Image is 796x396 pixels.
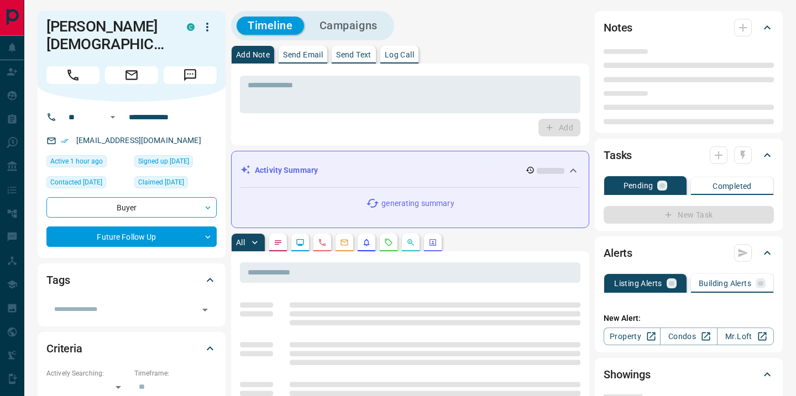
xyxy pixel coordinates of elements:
[604,328,661,345] a: Property
[604,146,632,164] h2: Tasks
[308,17,389,35] button: Campaigns
[46,197,217,218] div: Buyer
[46,271,70,289] h2: Tags
[713,182,752,190] p: Completed
[406,238,415,247] svg: Opportunities
[46,368,129,378] p: Actively Searching:
[138,156,189,167] span: Signed up [DATE]
[46,340,82,357] h2: Criteria
[240,160,580,181] div: Activity Summary
[614,279,662,287] p: Listing Alerts
[61,137,69,145] svg: Email Verified
[46,226,217,247] div: Future Follow Up
[274,238,282,247] svg: Notes
[336,51,371,59] p: Send Text
[105,66,158,84] span: Email
[197,302,213,318] button: Open
[134,176,217,192] div: Fri Aug 03 2018
[46,155,129,171] div: Wed Oct 15 2025
[381,198,454,209] p: generating summary
[138,177,184,188] span: Claimed [DATE]
[46,18,170,53] h1: [PERSON_NAME][DEMOGRAPHIC_DATA]
[384,238,393,247] svg: Requests
[106,110,119,124] button: Open
[76,136,201,145] a: [EMAIL_ADDRESS][DOMAIN_NAME]
[187,23,195,31] div: condos.ca
[604,142,774,168] div: Tasks
[255,165,318,176] p: Activity Summary
[604,244,632,262] h2: Alerts
[296,238,305,247] svg: Lead Browsing Activity
[283,51,323,59] p: Send Email
[624,182,653,189] p: Pending
[340,238,349,247] svg: Emails
[660,328,717,345] a: Condos
[46,267,217,293] div: Tags
[428,238,437,247] svg: Agent Actions
[385,51,414,59] p: Log Call
[46,176,129,192] div: Tue Sep 23 2025
[50,177,102,188] span: Contacted [DATE]
[134,368,217,378] p: Timeframe:
[604,313,774,324] p: New Alert:
[604,366,651,383] h2: Showings
[46,66,99,84] span: Call
[717,328,774,345] a: Mr.Loft
[318,238,327,247] svg: Calls
[604,361,774,388] div: Showings
[362,238,371,247] svg: Listing Alerts
[236,239,245,246] p: All
[164,66,217,84] span: Message
[46,335,217,362] div: Criteria
[237,17,304,35] button: Timeline
[604,14,774,41] div: Notes
[604,240,774,266] div: Alerts
[134,155,217,171] div: Thu Sep 22 2016
[699,279,751,287] p: Building Alerts
[50,156,103,167] span: Active 1 hour ago
[604,19,632,36] h2: Notes
[236,51,270,59] p: Add Note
